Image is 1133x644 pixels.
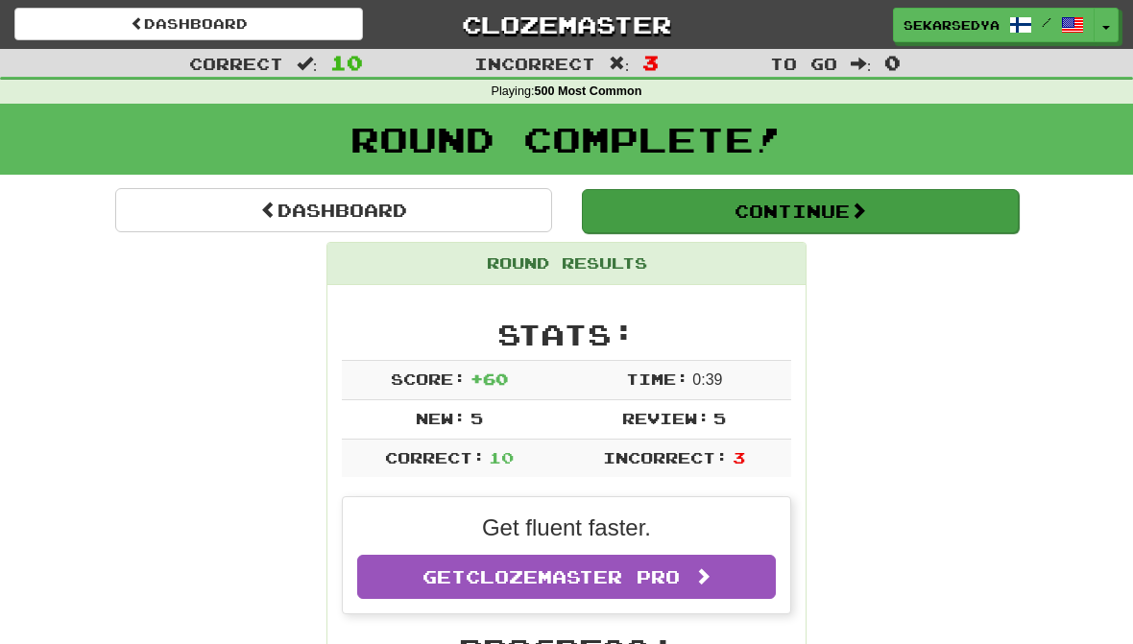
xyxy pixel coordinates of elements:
strong: 500 Most Common [534,84,641,98]
span: Score: [391,370,466,388]
span: New: [416,409,466,427]
span: : [851,56,872,72]
span: Incorrect: [603,448,728,466]
a: Dashboard [14,8,363,40]
span: Review: [622,409,710,427]
span: 3 [733,448,745,466]
span: 5 [470,409,483,427]
span: 10 [489,448,514,466]
a: Dashboard [115,188,552,232]
h1: Round Complete! [7,120,1126,158]
span: Correct: [385,448,485,466]
span: To go [770,54,837,73]
span: / [1042,15,1051,29]
span: Incorrect [474,54,595,73]
span: Clozemaster Pro [466,566,680,587]
h2: Stats: [342,319,791,350]
span: : [609,56,630,72]
button: Continue [582,189,1019,233]
span: Correct [189,54,283,73]
span: 0 [884,51,901,74]
span: Time: [626,370,688,388]
span: + 60 [470,370,508,388]
a: GetClozemaster Pro [357,555,776,599]
span: sekarsedya [904,16,1000,34]
span: 0 : 39 [692,371,722,388]
span: : [297,56,318,72]
a: sekarsedya / [893,8,1095,42]
span: 10 [330,51,363,74]
div: Round Results [327,243,806,285]
p: Get fluent faster. [357,512,776,544]
span: 5 [713,409,726,427]
span: 3 [642,51,659,74]
a: Clozemaster [392,8,740,41]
